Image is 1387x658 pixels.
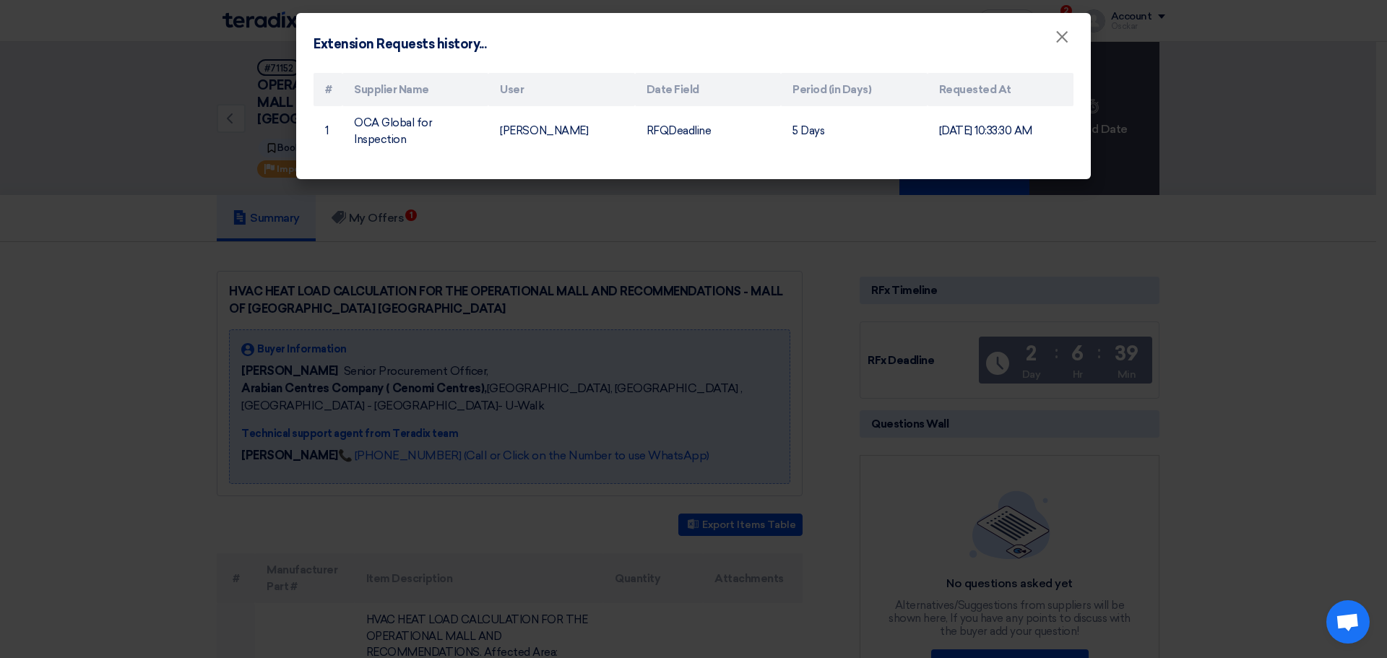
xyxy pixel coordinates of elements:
[1055,26,1069,55] span: ×
[635,106,781,156] td: RFQDeadline
[342,106,488,156] td: OCA Global for Inspection
[488,106,634,156] td: [PERSON_NAME]
[781,106,927,156] td: 5 Days
[314,73,342,107] th: #
[928,73,1073,107] th: Requested At
[1043,23,1081,52] button: Close
[928,106,1073,156] td: [DATE] 10:33:30 AM
[1326,600,1370,644] div: Open chat
[781,73,927,107] th: Period (in Days)
[342,73,488,107] th: Supplier Name
[635,73,781,107] th: Date Field
[314,35,486,54] h4: Extension Requests history...
[488,73,634,107] th: User
[314,106,342,156] td: 1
